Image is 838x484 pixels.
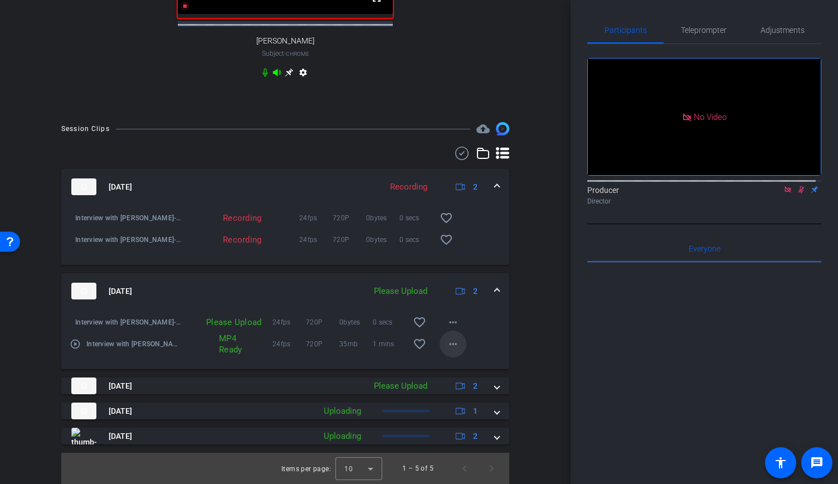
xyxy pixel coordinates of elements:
img: thumb-nail [71,283,96,299]
mat-expansion-panel-header: thumb-nail[DATE]Please Upload2 [61,377,509,394]
span: No Video [694,112,727,122]
mat-icon: settings [296,68,310,81]
span: - [284,50,286,57]
div: Director [587,196,821,206]
span: [DATE] [109,405,132,417]
mat-icon: more_horiz [446,337,460,351]
mat-icon: accessibility [774,456,787,470]
mat-icon: cloud_upload [476,122,490,135]
button: Previous page [451,455,478,482]
mat-expansion-panel-header: thumb-nail[DATE]Uploading1 [61,403,509,419]
span: 720P [333,234,366,245]
span: 0bytes [366,212,399,224]
mat-expansion-panel-header: thumb-nail[DATE]Recording2 [61,169,509,205]
span: [PERSON_NAME] [256,36,314,46]
div: Uploading [318,430,367,443]
span: Destinations for your clips [476,122,490,135]
span: Everyone [689,245,720,253]
span: [DATE] [109,430,132,442]
div: Producer [587,185,821,206]
div: MP4 Ready [213,333,241,355]
span: 1 [473,405,478,417]
span: 0 secs [399,212,433,224]
div: 1 – 5 of 5 [402,463,433,474]
span: Participants [605,26,647,34]
span: Interview with [PERSON_NAME]-2025-09-26-11-49-34-493-1 [75,234,182,245]
img: thumb-nail [71,428,96,444]
div: Recording [384,181,433,193]
span: [DATE] [109,181,132,193]
span: [DATE] [109,380,132,392]
div: thumb-nail[DATE]Recording2 [61,205,509,265]
span: 720P [306,317,339,328]
div: Please Upload [368,285,433,298]
mat-icon: favorite_border [440,233,453,246]
span: 24fps [299,212,333,224]
span: Chrome [286,51,309,57]
span: 24fps [272,338,306,350]
mat-icon: favorite_border [413,337,426,351]
span: 2 [473,285,478,297]
div: Please Upload [182,317,267,328]
mat-icon: more_horiz [446,316,460,329]
span: 35mb [339,338,373,350]
div: Recording [182,234,267,245]
span: 0 secs [399,234,433,245]
div: thumb-nail[DATE]Please Upload2 [61,309,509,369]
div: Session Clips [61,123,110,134]
mat-icon: favorite_border [440,211,453,225]
span: Adjustments [761,26,805,34]
mat-expansion-panel-header: thumb-nail[DATE]Please Upload2 [61,273,509,309]
mat-icon: play_circle_outline [70,338,81,350]
div: Recording [182,212,267,224]
span: 0 secs [373,317,406,328]
div: Uploading [318,405,367,418]
span: 0bytes [366,234,399,245]
img: thumb-nail [71,377,96,394]
span: Interview with [PERSON_NAME]-2025-09-26-11-48-19-544-1 [75,317,182,328]
mat-icon: favorite_border [413,316,426,329]
mat-icon: message [810,456,824,470]
button: Next page [478,455,505,482]
img: Session clips [496,122,509,135]
span: 1 mins [373,338,406,350]
img: thumb-nail [71,403,96,419]
span: 720P [306,338,339,350]
img: thumb-nail [71,178,96,195]
span: 2 [473,380,478,392]
span: [DATE] [109,285,132,297]
span: 24fps [299,234,333,245]
span: 2 [473,181,478,193]
span: 0bytes [339,317,373,328]
span: Interview with [PERSON_NAME]-[PERSON_NAME]-2025-09-26-11-49-34-493-0 [75,212,182,224]
mat-expansion-panel-header: thumb-nail[DATE]Uploading2 [61,428,509,444]
span: 24fps [272,317,306,328]
span: Interview with [PERSON_NAME]-[PERSON_NAME]-2025-09-26-11-48-19-544-0 [86,338,182,350]
div: Items per page: [281,463,331,475]
span: Subject [262,49,309,59]
span: 2 [473,430,478,442]
span: 720P [333,212,366,224]
div: Please Upload [368,380,433,393]
span: Teleprompter [681,26,727,34]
